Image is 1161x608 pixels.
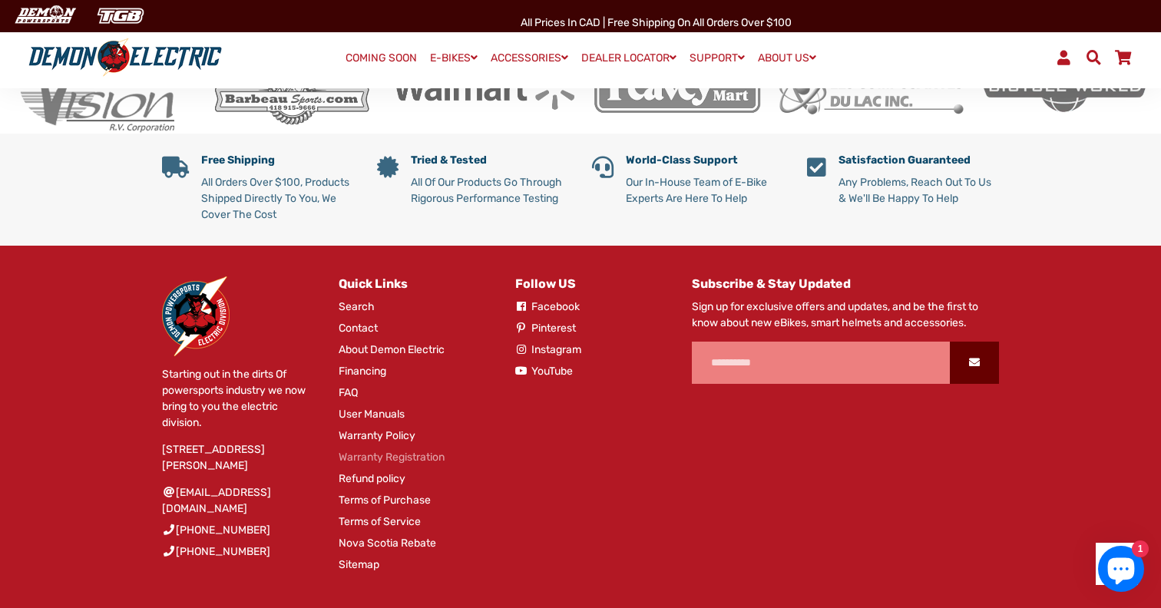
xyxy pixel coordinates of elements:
[162,484,316,517] a: [EMAIL_ADDRESS][DOMAIN_NAME]
[515,363,573,379] a: YouTube
[515,299,580,315] a: Facebook
[339,385,358,401] a: FAQ
[339,471,405,487] a: Refund policy
[89,3,152,28] img: TGB Canada
[339,342,445,358] a: About Demon Electric
[340,48,422,69] a: COMING SOON
[23,38,227,78] img: Demon Electric logo
[339,428,415,444] a: Warranty Policy
[162,522,270,538] a: [PHONE_NUMBER]
[576,47,682,69] a: DEALER LOCATOR
[201,154,354,167] h5: Free Shipping
[521,16,792,29] span: All Prices in CAD | Free shipping on all orders over $100
[684,47,750,69] a: SUPPORT
[339,320,378,336] a: Contact
[339,363,386,379] a: Financing
[515,320,576,336] a: Pinterest
[8,3,81,28] img: Demon Electric
[339,492,431,508] a: Terms of Purchase
[339,535,436,551] a: Nova Scotia Rebate
[162,366,316,431] p: Starting out in the dirts Of powersports industry we now bring to you the electric division.
[339,406,405,422] a: User Manuals
[201,174,354,223] p: All Orders Over $100, Products Shipped Directly To You, We Cover The Cost
[838,174,999,207] p: Any Problems, Reach Out To Us & We'll Be Happy To Help
[339,276,492,291] h4: Quick Links
[692,276,999,291] h4: Subscribe & Stay Updated
[692,299,999,331] p: Sign up for exclusive offers and updates, and be the first to know about new eBikes, smart helmet...
[485,47,574,69] a: ACCESSORIES
[411,174,569,207] p: All Of Our Products Go Through Rigorous Performance Testing
[339,557,379,573] a: Sitemap
[162,441,316,474] p: [STREET_ADDRESS][PERSON_NAME]
[752,47,822,69] a: ABOUT US
[626,174,784,207] p: Our In-House Team of E-Bike Experts Are Here To Help
[515,276,669,291] h4: Follow US
[339,299,375,315] a: Search
[515,342,581,358] a: Instagram
[838,154,999,167] h5: Satisfaction Guaranteed
[626,154,784,167] h5: World-Class Support
[411,154,569,167] h5: Tried & Tested
[339,514,421,530] a: Terms of Service
[339,449,445,465] a: Warranty Registration
[425,47,483,69] a: E-BIKES
[162,544,270,560] a: [PHONE_NUMBER]
[1093,546,1149,596] inbox-online-store-chat: Shopify online store chat
[162,276,230,356] img: Demon Electric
